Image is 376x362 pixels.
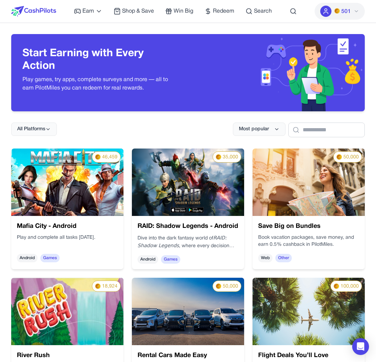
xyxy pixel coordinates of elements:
[216,283,221,289] img: PMs
[95,154,101,160] img: PMs
[11,123,57,136] button: All Platforms
[95,283,101,289] img: PMs
[258,234,359,248] p: Book vacation packages, save money, and earn 0.5% cashback in PilotMiles.
[253,278,365,345] img: 70540f4e-f303-4cfa-b7aa-abd24360173a.png
[204,7,234,15] a: Redeem
[213,7,234,15] span: Redeem
[334,283,339,289] img: PMs
[223,154,238,161] span: 35,000
[17,234,118,248] div: Play and complete all tasks [DATE].
[315,3,365,20] button: PMs501
[352,338,369,355] div: Open Intercom Messenger
[233,123,286,136] button: Most popular
[22,47,177,73] h3: Start Earning with Every Action
[17,254,38,262] span: Android
[137,255,158,264] span: Android
[22,75,177,92] p: Play games, try apps, complete surveys and more — all to earn PilotMiles you can redeem for real ...
[165,7,193,15] a: Win Big
[246,7,272,15] a: Search
[74,7,102,15] a: Earn
[341,283,359,290] span: 100,000
[82,7,94,15] span: Earn
[341,7,351,16] span: 501
[102,154,117,161] span: 46,459
[137,351,239,361] h3: Rental Cars Made Easy
[11,6,56,17] img: CashPilots Logo
[132,278,244,345] img: 46a948e1-1099-4da5-887a-e68427f4d198.png
[254,7,272,15] span: Search
[17,222,118,231] h3: Mafia City - Android
[239,126,269,133] span: Most popular
[258,222,359,231] h3: Save Big on Bundles
[253,149,365,216] img: 9cf9a345-9f12-4220-a22e-5522d5a13454.png
[174,7,193,15] span: Win Big
[334,8,340,14] img: PMs
[336,154,342,160] img: PMs
[188,34,365,111] img: Header decoration
[17,351,118,361] h3: River Rush
[114,7,154,15] a: Shop & Save
[122,7,154,15] span: Shop & Save
[343,154,359,161] span: 50,000
[102,283,117,290] span: 18,924
[137,222,239,231] h3: RAID: Shadow Legends - Android
[40,254,60,262] span: Games
[216,154,221,160] img: PMs
[275,254,292,262] span: Other
[132,149,244,216] img: nRLw6yM7nDBu.webp
[161,255,180,264] span: Games
[11,278,123,345] img: cd3c5e61-d88c-4c75-8e93-19b3db76cddd.webp
[17,126,45,133] span: All Platforms
[11,149,123,216] img: 458eefe5-aead-4420-8b58-6e94704f1244.jpg
[258,254,273,262] span: Web
[223,283,238,290] span: 50,000
[137,234,239,250] p: Dive into the dark fantasy world of , where every decision shapes your legendary journey.
[258,351,359,361] h3: Flight Deals You’ll Love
